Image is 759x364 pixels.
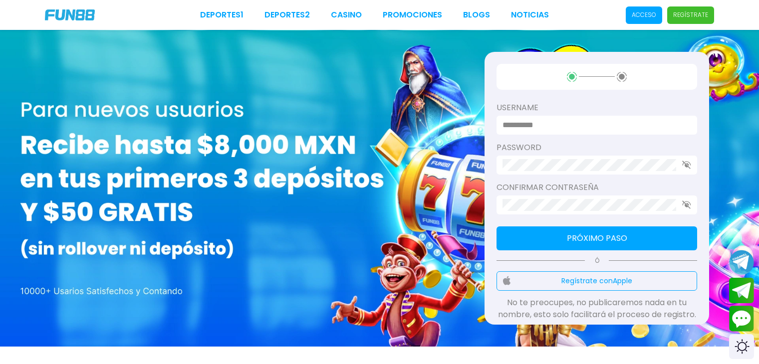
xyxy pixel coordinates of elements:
[632,10,656,19] p: Acceso
[497,297,697,321] p: No te preocupes, no publicaremos nada en tu nombre, esto solo facilitará el proceso de registro.
[45,9,95,20] img: Company Logo
[497,226,697,250] button: Próximo paso
[497,182,697,193] label: Confirmar contraseña
[673,10,708,19] p: Regístrate
[511,9,549,21] a: NOTICIAS
[200,9,244,21] a: Deportes1
[729,249,754,275] button: Join telegram channel
[497,142,697,154] label: password
[264,9,310,21] a: Deportes2
[497,271,697,291] button: Regístrate conApple
[463,9,490,21] a: BLOGS
[331,9,362,21] a: CASINO
[383,9,442,21] a: Promociones
[497,102,697,114] label: username
[497,256,697,265] p: Ó
[729,334,754,359] div: Switch theme
[729,278,754,304] button: Join telegram
[729,306,754,332] button: Contact customer service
